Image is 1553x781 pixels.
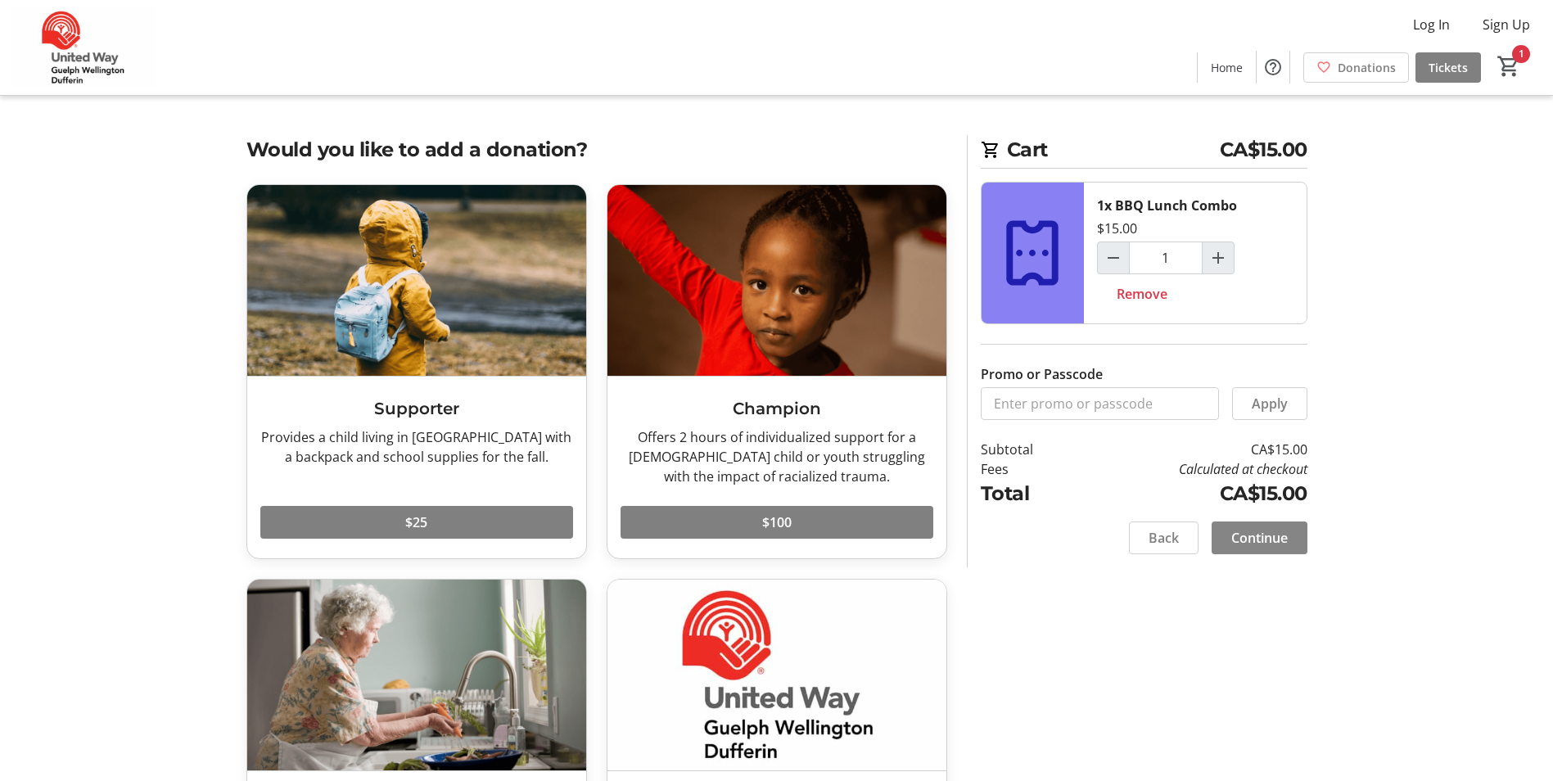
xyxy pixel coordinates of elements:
[1483,15,1530,34] span: Sign Up
[1149,528,1179,548] span: Back
[260,396,573,421] h3: Supporter
[405,512,427,532] span: $25
[246,135,947,165] h2: Would you like to add a donation?
[621,506,933,539] button: $100
[981,364,1103,384] label: Promo or Passcode
[247,580,586,770] img: Everyday Hero
[1413,15,1450,34] span: Log In
[1494,52,1524,81] button: Cart
[981,459,1076,479] td: Fees
[1211,59,1243,76] span: Home
[621,427,933,486] div: Offers 2 hours of individualized support for a [DEMOGRAPHIC_DATA] child or youth struggling with ...
[1212,521,1307,554] button: Continue
[607,185,946,376] img: Champion
[981,387,1219,420] input: Enter promo or passcode
[1415,52,1481,83] a: Tickets
[607,580,946,770] img: Custom Amount
[1231,528,1288,548] span: Continue
[621,396,933,421] h3: Champion
[1400,11,1463,38] button: Log In
[1097,219,1137,238] div: $15.00
[1129,521,1199,554] button: Back
[1075,479,1307,508] td: CA$15.00
[1429,59,1468,76] span: Tickets
[1075,459,1307,479] td: Calculated at checkout
[1220,135,1307,165] span: CA$15.00
[1252,394,1288,413] span: Apply
[1203,242,1234,273] button: Increment by one
[247,185,586,376] img: Supporter
[762,512,792,532] span: $100
[981,479,1076,508] td: Total
[1075,440,1307,459] td: CA$15.00
[1303,52,1409,83] a: Donations
[981,135,1307,169] h2: Cart
[10,7,156,88] img: United Way Guelph Wellington Dufferin's Logo
[1098,242,1129,273] button: Decrement by one
[1097,278,1187,310] button: Remove
[1469,11,1543,38] button: Sign Up
[1198,52,1256,83] a: Home
[1097,196,1237,215] div: 1x BBQ Lunch Combo
[260,506,573,539] button: $25
[260,427,573,467] div: Provides a child living in [GEOGRAPHIC_DATA] with a backpack and school supplies for the fall.
[1257,51,1289,84] button: Help
[1338,59,1396,76] span: Donations
[981,440,1076,459] td: Subtotal
[1117,284,1167,304] span: Remove
[1232,387,1307,420] button: Apply
[1129,242,1203,274] input: BBQ Lunch Combo Quantity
